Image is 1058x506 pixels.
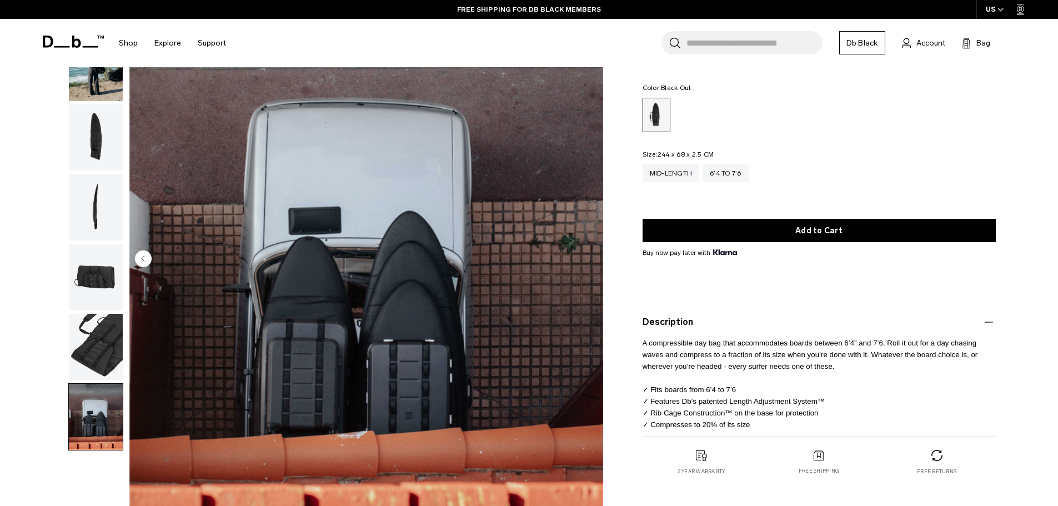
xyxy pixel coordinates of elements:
button: Surf Daybag Single Mid-length Black Out [68,173,123,241]
img: Surf Daybag Single Mid-length Black Out [69,384,123,450]
legend: Color: [643,84,691,91]
a: Account [902,36,945,49]
p: 2 year warranty [678,468,725,475]
a: Explore [154,23,181,63]
a: Shop [119,23,138,63]
span: 244 x 68 x 2.5 CM [658,151,714,158]
button: Add to Cart [643,219,996,242]
img: Surf Daybag Single Mid-length Black Out [69,34,123,101]
a: FREE SHIPPING FOR DB BLACK MEMBERS [457,4,601,14]
span: Black Out [661,84,691,92]
img: Surf Daybag Single Mid-length Black Out [69,104,123,171]
legend: Size: [643,151,714,158]
button: Surf Daybag Single Mid-length Black Out [68,383,123,451]
button: Previous slide [135,250,152,269]
img: daybagsurf.png [69,314,123,380]
p: Free returns [917,468,956,475]
span: A compressible day bag that accommodates boards between 6’4” and 7’6. Roll it out for a day chasi... [643,339,978,429]
a: Black Out [643,98,670,132]
button: Surf Daybag Single Mid-length Black Out [68,34,123,102]
img: Surf Daybag Single Mid-length Black Out [69,244,123,310]
a: 6’4 to 7’6 [703,164,749,182]
span: Bag [976,37,990,49]
button: Bag [962,36,990,49]
a: Support [198,23,226,63]
img: Surf Daybag Single Mid-length Black Out [69,174,123,241]
button: Surf Daybag Single Mid-length Black Out [68,243,123,311]
button: Surf Daybag Single Mid-length Black Out [68,104,123,172]
button: daybagsurf.png [68,313,123,381]
span: Buy now pay later with [643,248,737,258]
img: {"height" => 20, "alt" => "Klarna"} [713,249,737,255]
nav: Main Navigation [111,19,234,67]
button: Description [643,315,996,329]
a: Mid-length [643,164,700,182]
span: Account [916,37,945,49]
p: Free shipping [799,467,839,475]
a: Db Black [839,31,885,54]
